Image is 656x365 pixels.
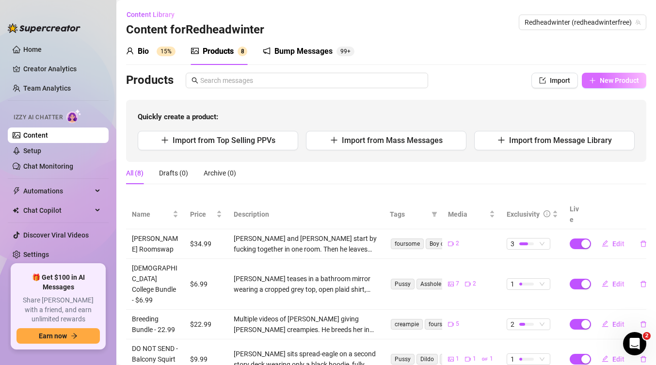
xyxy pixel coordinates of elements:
[511,279,514,289] span: 1
[159,168,188,178] div: Drafts (0)
[511,354,514,365] span: 1
[241,48,244,55] span: 8
[474,131,635,150] button: Import from Message Library
[184,259,228,310] td: $6.99
[342,136,443,145] span: Import from Mass Messages
[330,136,338,144] span: plus
[582,73,646,88] button: New Product
[23,84,71,92] a: Team Analytics
[623,332,646,355] iframe: Intercom live chat
[589,77,596,84] span: plus
[173,136,275,145] span: Import from Top Selling PPVs
[640,240,647,247] span: delete
[600,77,639,84] span: New Product
[126,200,184,229] th: Name
[391,238,424,249] span: foursome
[602,355,608,362] span: edit
[632,236,655,252] button: delete
[132,209,171,220] span: Name
[635,19,641,25] span: team
[234,233,378,254] div: [PERSON_NAME] and [PERSON_NAME] start by fucking together in one room. Then he leaves the room to...
[126,7,182,22] button: Content Library
[23,46,42,53] a: Home
[184,229,228,259] td: $34.99
[234,314,378,335] div: Multiple videos of [PERSON_NAME] giving [PERSON_NAME] creampies. He breeds her in multiple positi...
[594,236,632,252] button: Edit
[126,259,184,310] td: [DEMOGRAPHIC_DATA] College Bundle - $6.99
[16,328,100,344] button: Earn nowarrow-right
[391,279,415,289] span: Pussy
[161,136,169,144] span: plus
[594,276,632,292] button: Edit
[482,356,488,362] span: gif
[13,187,20,195] span: thunderbolt
[426,238,462,249] span: Boy on Girl
[23,203,92,218] span: Chat Copilot
[640,281,647,287] span: delete
[594,317,632,332] button: Edit
[391,319,423,330] span: creampie
[612,320,624,328] span: Edit
[531,73,578,88] button: Import
[456,354,459,364] span: 1
[126,229,184,259] td: [PERSON_NAME] Roomswap
[204,168,236,178] div: Archive (0)
[126,168,144,178] div: All (8)
[127,11,175,18] span: Content Library
[544,210,550,217] span: info-circle
[511,319,514,330] span: 2
[602,280,608,287] span: edit
[511,238,514,249] span: 3
[602,320,608,327] span: edit
[440,354,483,365] span: Masturbation
[336,47,354,56] sup: 126
[473,354,476,364] span: 1
[602,240,608,247] span: edit
[203,46,234,57] div: Products
[14,113,63,122] span: Izzy AI Chatter
[448,321,454,327] span: video-camera
[138,131,298,150] button: Import from Top Selling PPVs
[416,279,445,289] span: Asshole
[157,47,176,56] sup: 15%
[448,209,487,220] span: Media
[442,200,500,229] th: Media
[564,200,588,229] th: Live
[184,200,228,229] th: Price
[432,211,437,217] span: filter
[465,281,471,287] span: video-camera
[190,209,214,220] span: Price
[465,356,471,362] span: video-camera
[138,112,218,121] strong: Quickly create a product:
[456,279,459,288] span: 7
[200,75,422,86] input: Search messages
[23,231,89,239] a: Discover Viral Videos
[126,73,174,88] h3: Products
[497,136,505,144] span: plus
[191,47,199,55] span: picture
[184,310,228,339] td: $22.99
[192,77,198,84] span: search
[390,209,428,220] span: Tags
[640,321,647,328] span: delete
[643,332,651,340] span: 2
[612,240,624,248] span: Edit
[509,136,612,145] span: Import from Message Library
[263,47,271,55] span: notification
[138,46,149,57] div: Bio
[632,276,655,292] button: delete
[430,207,439,222] span: filter
[539,77,546,84] span: import
[13,207,19,214] img: Chat Copilot
[448,356,454,362] span: picture
[23,162,73,170] a: Chat Monitoring
[23,147,41,155] a: Setup
[456,239,459,248] span: 2
[23,251,49,258] a: Settings
[306,131,466,150] button: Import from Mass Messages
[448,281,454,287] span: picture
[16,296,100,324] span: Share [PERSON_NAME] with a friend, and earn unlimited rewards
[490,354,493,364] span: 1
[66,109,81,123] img: AI Chatter
[234,273,378,295] div: [PERSON_NAME] teases in a bathroom mirror wearing a cropped grey top, open plaid shirt, and green...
